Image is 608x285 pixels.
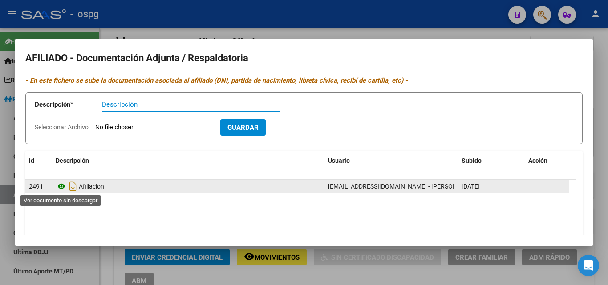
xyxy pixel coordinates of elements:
[25,50,583,67] h2: AFILIADO - Documentación Adjunta / Respaldatoria
[458,151,525,170] datatable-header-cell: Subido
[35,100,102,110] p: Descripción
[462,183,480,190] span: [DATE]
[525,151,569,170] datatable-header-cell: Acción
[56,157,89,164] span: Descripción
[328,183,479,190] span: [EMAIL_ADDRESS][DOMAIN_NAME] - [PERSON_NAME]
[578,255,599,276] div: Open Intercom Messenger
[29,183,43,190] span: 2491
[328,157,350,164] span: Usuario
[462,157,482,164] span: Subido
[52,151,324,170] datatable-header-cell: Descripción
[25,76,408,84] i: - En este fichero se sube la documentación asociada al afiliado (DNI, partida de nacimiento, libr...
[227,124,259,132] span: Guardar
[25,151,52,170] datatable-header-cell: id
[35,124,89,131] span: Seleccionar Archivo
[79,183,104,190] span: Afiliacion
[220,119,266,136] button: Guardar
[528,157,547,164] span: Acción
[324,151,458,170] datatable-header-cell: Usuario
[67,179,79,193] i: Descargar documento
[29,157,34,164] span: id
